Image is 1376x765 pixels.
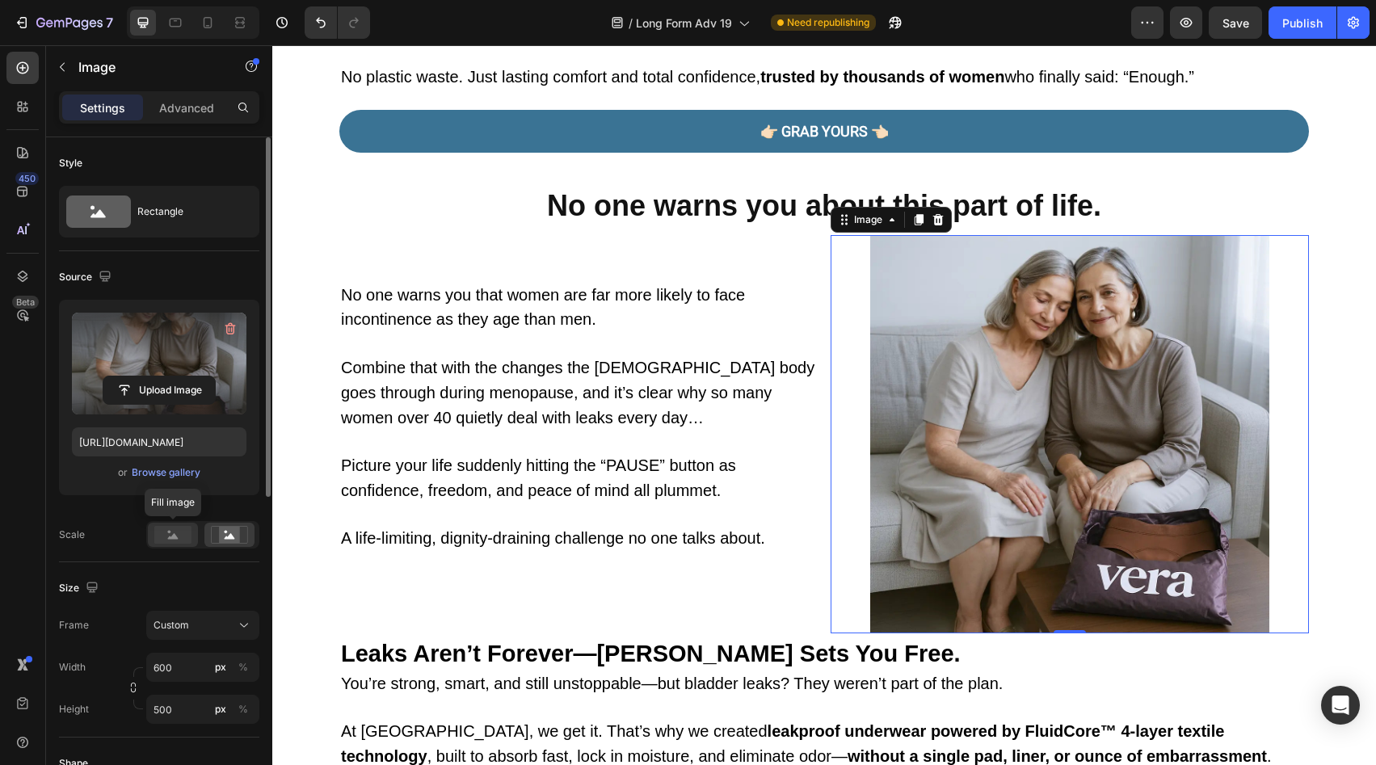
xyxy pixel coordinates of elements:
div: Size [59,578,102,599]
label: Width [59,660,86,675]
div: % [238,702,248,717]
strong: leakproof underwear powered by FluidCore™ 4-layer textile technology [69,677,952,720]
div: 450 [15,172,39,185]
p: Image [78,57,216,77]
span: Picture your life suddenly hitting the “PAUSE” button as confidence, freedom, and peace of mind a... [69,411,464,454]
div: Publish [1282,15,1323,32]
button: % [211,658,230,677]
img: gempages_566422077242868817-6054cc1f-a81a-454d-8c20-6d686ad2ad70.jpg [558,190,1037,588]
button: px [234,700,253,719]
button: Save [1209,6,1262,39]
button: Browse gallery [131,464,201,481]
button: px [234,658,253,677]
span: No one warns you that women are far more likely to face incontinence as they age than men. [69,241,473,284]
p: Settings [80,99,125,116]
button: Custom [146,611,259,640]
button: Publish [1269,6,1336,39]
span: / [629,15,633,32]
button: Upload Image [103,376,216,405]
span: Combine that with the changes the [DEMOGRAPHIC_DATA] body goes through during menopause, and it’s... [69,313,542,381]
strong: 👉🏻 GRAB YOURS 👈🏻 [488,78,616,95]
span: You’re strong, smart, and still unstoppable—but bladder leaks? They weren’t part of the plan. [69,629,730,647]
label: Frame [59,618,89,633]
p: 7 [106,13,113,32]
span: At [GEOGRAPHIC_DATA], we get it. That’s why we created , built to absorb fast, lock in moisture, ... [69,677,999,720]
span: or [118,463,128,482]
span: A life-limiting, dignity-draining challenge no one talks about. [69,484,493,502]
span: Save [1222,16,1249,30]
iframe: Design area [272,45,1376,765]
button: 7 [6,6,120,39]
strong: No one warns you about this part of life. [275,144,829,177]
label: Height [59,702,89,717]
div: px [215,660,226,675]
div: Source [59,267,115,288]
input: https://example.com/image.jpg [72,427,246,456]
span: Need republishing [787,15,869,30]
div: % [238,660,248,675]
p: Advanced [159,99,214,116]
div: Rectangle [137,193,236,230]
div: Browse gallery [132,465,200,480]
div: Beta [12,296,39,309]
span: Long Form Adv 19 [636,15,732,32]
div: Image [579,167,613,182]
div: Undo/Redo [305,6,370,39]
input: px% [146,695,259,724]
div: Open Intercom Messenger [1321,686,1360,725]
input: px% [146,653,259,682]
button: % [211,700,230,719]
div: px [215,702,226,717]
strong: Leaks Aren’t Forever—[PERSON_NAME] Sets You Free. [69,595,688,621]
span: Custom [154,618,189,633]
div: Style [59,156,82,170]
div: Scale [59,528,85,542]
